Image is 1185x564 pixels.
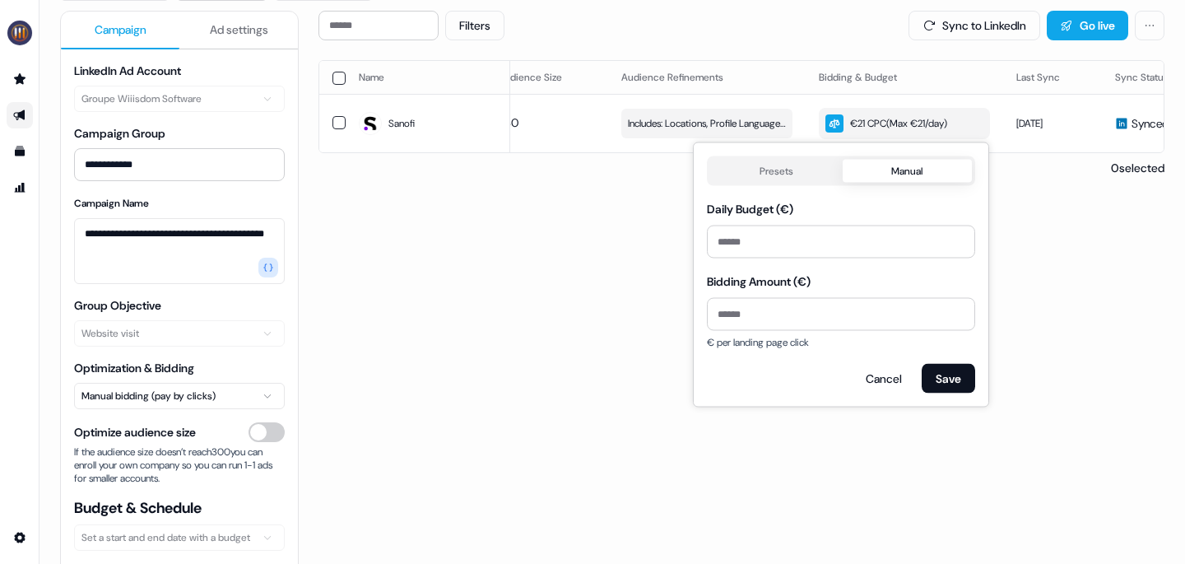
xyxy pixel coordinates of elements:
[608,61,806,94] th: Audience Refinements
[621,109,792,138] button: Includes: Locations, Profile Language, Job Titles / Excludes: Locations
[95,21,146,38] span: Campaign
[707,274,811,289] label: Bidding Amount (€)
[1132,115,1169,132] span: Synced
[74,126,165,141] label: Campaign Group
[628,115,786,132] span: Includes: Locations, Profile Language, Job Titles / Excludes: Locations
[74,445,285,485] span: If the audience size doesn’t reach 300 you can enroll your own company so you can run 1-1 ads for...
[908,11,1040,40] button: Sync to LinkedIn
[1003,61,1102,94] th: Last Sync
[806,61,1003,94] th: Bidding & Budget
[1135,11,1164,40] button: More actions
[1104,160,1164,176] p: 0 selected
[7,175,33,201] a: Go to attribution
[210,21,268,38] span: Ad settings
[7,138,33,165] a: Go to templates
[7,102,33,128] a: Go to outbound experience
[843,160,973,183] button: Manual
[74,197,149,210] label: Campaign Name
[707,334,975,351] span: € per landing page click
[485,61,608,94] th: Audience Size
[74,298,161,313] label: Group Objective
[1047,11,1128,40] button: Go live
[825,114,947,133] div: €21 CPC ( Max €21/day )
[853,364,915,394] button: Cancel
[7,66,33,92] a: Go to prospects
[74,498,285,518] span: Budget & Schedule
[346,61,510,94] th: Name
[74,361,194,375] label: Optimization & Bidding
[445,11,504,40] button: Filters
[7,524,33,551] a: Go to integrations
[388,115,415,132] span: Sanofi
[710,160,843,183] button: Presets
[249,422,285,442] button: Optimize audience size
[74,424,196,440] span: Optimize audience size
[74,63,181,78] label: LinkedIn Ad Account
[1003,94,1102,152] td: [DATE]
[707,202,793,217] label: Daily Budget (€)
[922,364,975,394] button: Save
[819,108,990,139] button: €21 CPC(Max €21/day)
